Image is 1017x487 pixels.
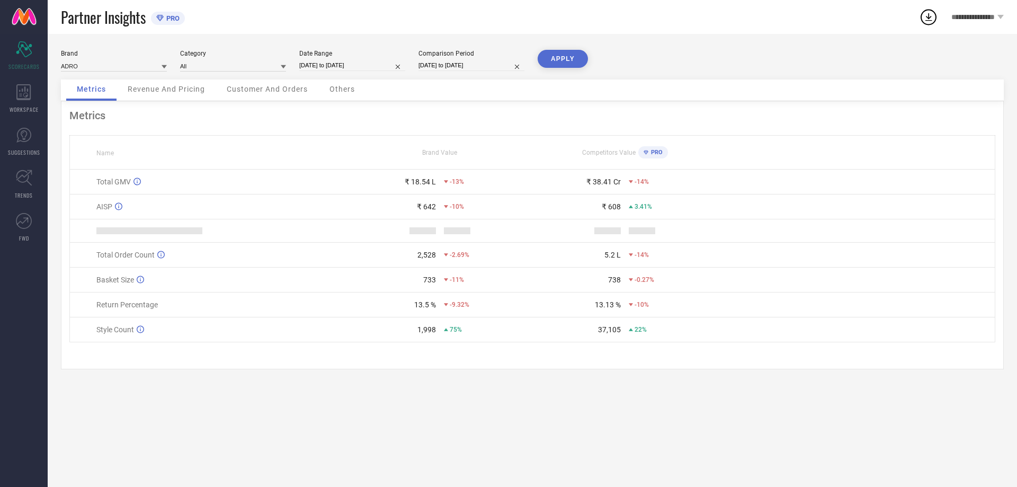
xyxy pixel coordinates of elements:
[128,85,205,93] span: Revenue And Pricing
[8,148,40,156] span: SUGGESTIONS
[96,178,131,186] span: Total GMV
[919,7,938,26] div: Open download list
[8,63,40,70] span: SCORECARDS
[602,202,621,211] div: ₹ 608
[422,149,457,156] span: Brand Value
[608,276,621,284] div: 738
[635,203,652,210] span: 3.41%
[586,178,621,186] div: ₹ 38.41 Cr
[417,325,436,334] div: 1,998
[414,300,436,309] div: 13.5 %
[450,251,469,259] span: -2.69%
[329,85,355,93] span: Others
[595,300,621,309] div: 13.13 %
[299,60,405,71] input: Select date range
[635,251,649,259] span: -14%
[19,234,29,242] span: FWD
[10,105,39,113] span: WORKSPACE
[96,300,158,309] span: Return Percentage
[598,325,621,334] div: 37,105
[299,50,405,57] div: Date Range
[450,276,464,284] span: -11%
[538,50,588,68] button: APPLY
[635,178,649,185] span: -14%
[582,149,636,156] span: Competitors Value
[450,326,462,333] span: 75%
[635,326,647,333] span: 22%
[604,251,621,259] div: 5.2 L
[417,251,436,259] div: 2,528
[418,50,524,57] div: Comparison Period
[450,178,464,185] span: -13%
[96,325,134,334] span: Style Count
[61,6,146,28] span: Partner Insights
[180,50,286,57] div: Category
[96,251,155,259] span: Total Order Count
[227,85,308,93] span: Customer And Orders
[164,14,180,22] span: PRO
[96,149,114,157] span: Name
[450,203,464,210] span: -10%
[635,276,654,284] span: -0.27%
[77,85,106,93] span: Metrics
[15,191,33,199] span: TRENDS
[61,50,167,57] div: Brand
[96,202,112,211] span: AISP
[405,178,436,186] div: ₹ 18.54 L
[635,301,649,308] span: -10%
[423,276,436,284] div: 733
[417,202,436,211] div: ₹ 642
[96,276,134,284] span: Basket Size
[648,149,663,156] span: PRO
[418,60,524,71] input: Select comparison period
[69,109,995,122] div: Metrics
[450,301,469,308] span: -9.32%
